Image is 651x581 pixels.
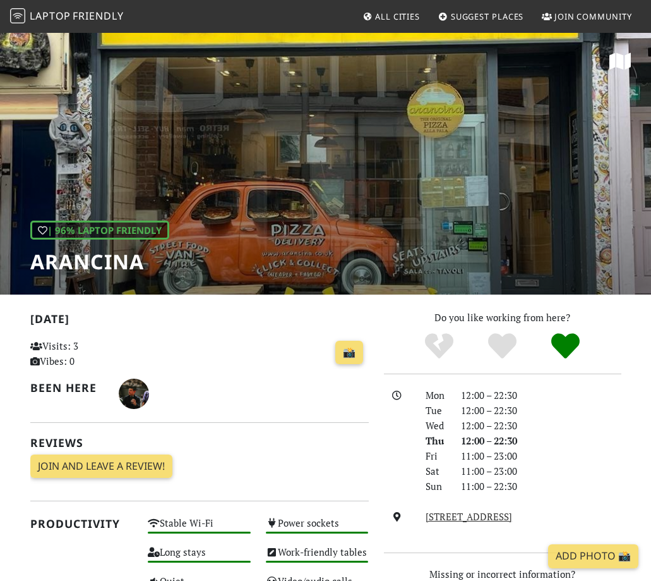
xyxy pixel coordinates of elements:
p: Visits: 3 Vibes: 0 [30,338,133,369]
div: Stable Wi-Fi [140,515,258,544]
h2: Reviews [30,436,369,450]
span: Join Community [554,11,632,22]
div: Tue [418,403,453,418]
h2: [DATE] [30,312,369,331]
div: 12:00 – 22:30 [453,403,629,418]
div: Sun [418,479,453,494]
div: No [408,332,471,360]
span: Michele Mortari [119,386,149,398]
h1: Arancina [30,250,169,274]
p: Do you like working from here? [384,310,621,325]
h2: Been here [30,381,104,394]
div: Mon [418,388,453,403]
div: 11:00 – 23:00 [453,463,629,479]
div: Power sockets [258,515,376,544]
div: Sat [418,463,453,479]
div: Fri [418,448,453,463]
span: Laptop [30,9,71,23]
img: 3346-michele.jpg [119,379,149,409]
div: 12:00 – 22:30 [453,388,629,403]
a: [STREET_ADDRESS] [426,510,512,523]
div: 12:00 – 22:30 [453,418,629,433]
span: Friendly [73,9,123,23]
span: Suggest Places [451,11,524,22]
a: Add Photo 📸 [548,544,638,568]
a: 📸 [335,341,363,365]
div: Thu [418,433,453,448]
div: Definitely! [534,332,597,360]
a: Join Community [537,5,637,28]
a: Join and leave a review! [30,455,172,479]
a: Suggest Places [433,5,529,28]
div: Wed [418,418,453,433]
span: All Cities [375,11,420,22]
div: 11:00 – 23:00 [453,448,629,463]
div: 12:00 – 22:30 [453,433,629,448]
div: | 96% Laptop Friendly [30,221,169,240]
a: LaptopFriendly LaptopFriendly [10,6,124,28]
h2: Productivity [30,517,133,530]
img: LaptopFriendly [10,8,25,23]
a: All Cities [357,5,425,28]
div: Yes [471,332,534,360]
div: Work-friendly tables [258,544,376,573]
div: Long stays [140,544,258,573]
div: 11:00 – 22:30 [453,479,629,494]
